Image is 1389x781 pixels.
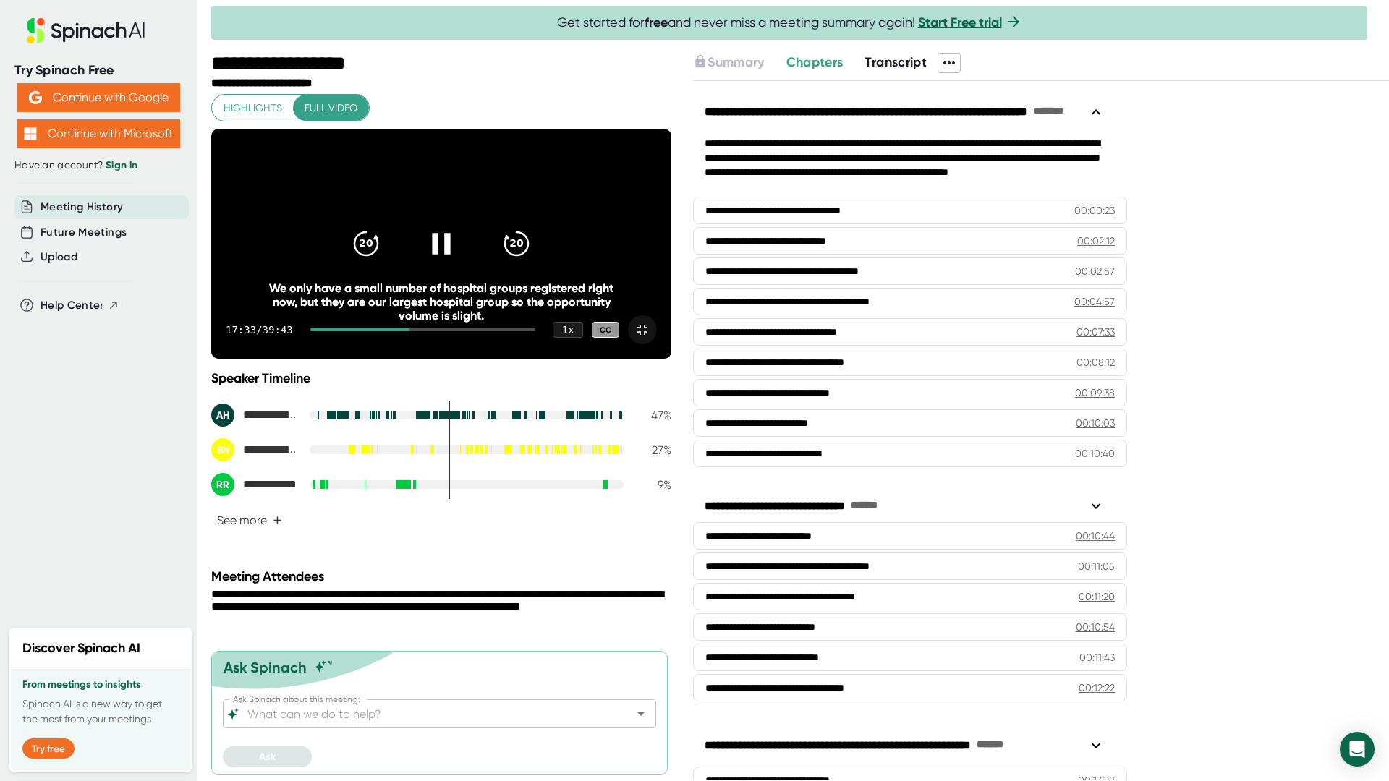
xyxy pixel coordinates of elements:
button: Ask [223,746,312,767]
h3: From meetings to insights [22,679,179,691]
input: What can we do to help? [245,704,609,724]
h2: Discover Spinach AI [22,639,140,658]
span: Chapters [786,54,844,70]
span: Transcript [865,54,927,70]
span: Highlights [224,99,282,117]
div: RR [211,473,234,496]
button: Continue with Microsoft [17,119,180,148]
div: CC [592,322,619,338]
div: Speaker Timeline [211,370,671,386]
span: Summary [708,54,764,70]
div: Meeting Attendees [211,568,675,584]
a: Start Free trial [918,14,1002,30]
p: Spinach AI is a new way to get the most from your meetings [22,696,179,727]
div: Brian Niederhauser [211,438,298,461]
button: Highlights [212,95,294,121]
span: Get started for and never miss a meeting summary again! [557,14,1022,31]
button: Upload [41,249,77,265]
div: 00:10:44 [1076,529,1115,543]
span: Ask [259,751,276,763]
div: 00:08:12 [1076,355,1115,370]
div: Have an account? [14,159,182,172]
div: 00:04:57 [1074,294,1115,309]
div: Open Intercom Messenger [1340,732,1375,767]
button: Continue with Google [17,83,180,112]
div: 00:02:57 [1075,264,1115,278]
button: Full video [293,95,369,121]
button: See more+ [211,508,288,533]
div: We only have a small number of hospital groups registered right now, but they are our largest hos... [258,281,626,323]
b: free [645,14,668,30]
div: Abby Henninger [211,404,298,427]
div: 00:07:33 [1076,325,1115,339]
div: 27 % [635,443,671,457]
div: 00:11:20 [1079,589,1115,604]
div: 00:00:23 [1074,203,1115,218]
div: 1 x [553,322,583,338]
button: Help Center [41,297,119,314]
div: Ask Spinach [224,659,307,676]
button: Future Meetings [41,224,127,241]
button: Transcript [865,53,927,72]
div: 00:09:38 [1075,385,1115,400]
div: 00:11:43 [1079,650,1115,665]
div: 00:10:54 [1076,620,1115,634]
span: Help Center [41,297,104,314]
div: 00:02:12 [1077,234,1115,248]
button: Chapters [786,53,844,72]
div: 00:12:22 [1079,680,1115,695]
div: 00:10:03 [1076,416,1115,430]
div: Upgrade to access [693,53,786,73]
button: Meeting History [41,199,123,215]
div: 47 % [635,409,671,422]
a: Sign in [106,159,137,171]
span: + [273,515,282,526]
div: 00:11:05 [1078,559,1115,573]
div: BN [211,438,234,461]
div: Try Spinach Free [14,62,182,79]
div: 9 % [635,478,671,492]
div: AH [211,404,234,427]
div: 00:10:40 [1075,446,1115,461]
button: Open [631,704,651,724]
span: Full video [305,99,357,117]
button: Try free [22,738,75,759]
div: 17:33 / 39:43 [226,324,293,336]
button: Summary [693,53,764,72]
img: Aehbyd4JwY73AAAAAElFTkSuQmCC [29,91,42,104]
